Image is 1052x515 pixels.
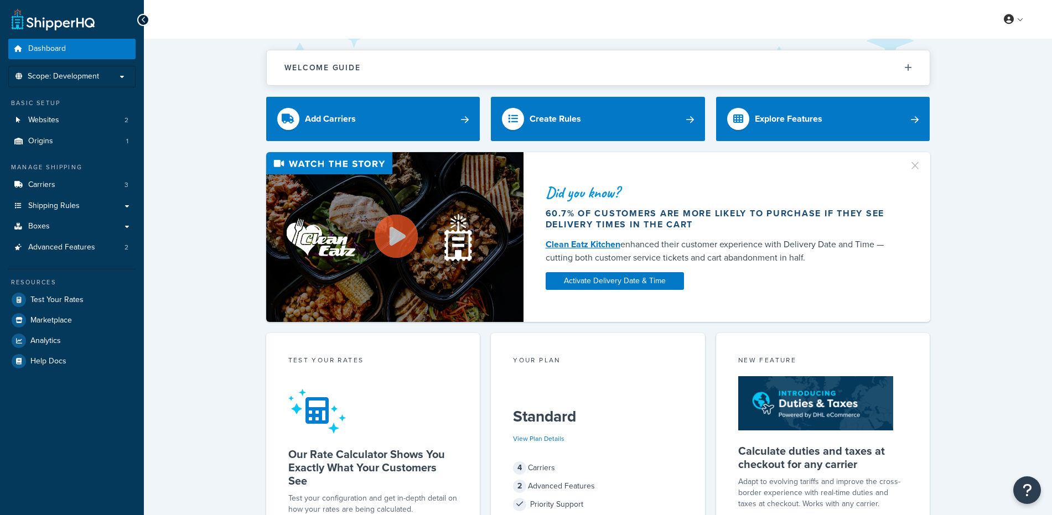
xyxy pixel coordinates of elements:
[738,444,908,471] h5: Calculate duties and taxes at checkout for any carrier
[8,331,136,351] a: Analytics
[28,180,55,190] span: Carriers
[530,111,581,127] div: Create Rules
[546,185,895,200] div: Did you know?
[8,237,136,258] li: Advanced Features
[305,111,356,127] div: Add Carriers
[513,480,526,493] span: 2
[8,196,136,216] a: Shipping Rules
[8,110,136,131] li: Websites
[288,493,458,515] div: Test your configuration and get in-depth detail on how your rates are being calculated.
[8,163,136,172] div: Manage Shipping
[8,290,136,310] a: Test Your Rates
[28,116,59,125] span: Websites
[1013,476,1041,504] button: Open Resource Center
[546,272,684,290] a: Activate Delivery Date & Time
[513,497,683,512] div: Priority Support
[28,44,66,54] span: Dashboard
[28,72,99,81] span: Scope: Development
[126,137,128,146] span: 1
[8,131,136,152] a: Origins1
[284,64,361,72] h2: Welcome Guide
[28,137,53,146] span: Origins
[755,111,822,127] div: Explore Features
[738,476,908,509] p: Adapt to evolving tariffs and improve the cross-border experience with real-time duties and taxes...
[546,238,620,251] a: Clean Eatz Kitchen
[125,116,128,125] span: 2
[8,216,136,237] a: Boxes
[30,316,72,325] span: Marketplace
[266,152,524,322] img: Video thumbnail
[8,110,136,131] a: Websites2
[8,310,136,330] a: Marketplace
[513,408,683,425] h5: Standard
[8,175,136,195] li: Carriers
[8,351,136,371] a: Help Docs
[513,434,564,444] a: View Plan Details
[513,355,683,368] div: Your Plan
[30,357,66,366] span: Help Docs
[28,222,50,231] span: Boxes
[267,50,930,85] button: Welcome Guide
[28,243,95,252] span: Advanced Features
[546,238,895,264] div: enhanced their customer experience with Delivery Date and Time — cutting both customer service ti...
[266,97,480,141] a: Add Carriers
[8,98,136,108] div: Basic Setup
[125,180,128,190] span: 3
[546,208,895,230] div: 60.7% of customers are more likely to purchase if they see delivery times in the cart
[491,97,705,141] a: Create Rules
[8,175,136,195] a: Carriers3
[28,201,80,211] span: Shipping Rules
[30,295,84,305] span: Test Your Rates
[513,460,683,476] div: Carriers
[288,448,458,487] h5: Our Rate Calculator Shows You Exactly What Your Customers See
[8,131,136,152] li: Origins
[716,97,930,141] a: Explore Features
[8,237,136,258] a: Advanced Features2
[513,478,683,494] div: Advanced Features
[8,278,136,287] div: Resources
[513,461,526,475] span: 4
[30,336,61,346] span: Analytics
[125,243,128,252] span: 2
[288,355,458,368] div: Test your rates
[738,355,908,368] div: New Feature
[8,39,136,59] a: Dashboard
